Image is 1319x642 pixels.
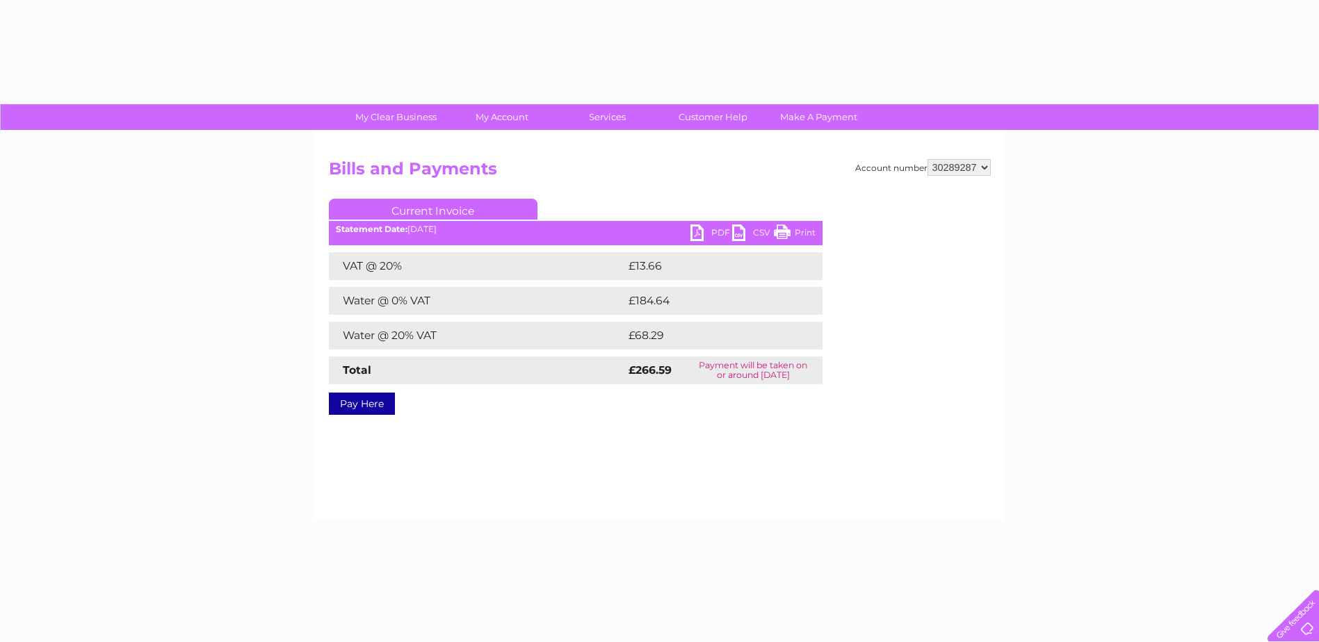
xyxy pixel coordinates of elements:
h2: Bills and Payments [329,159,991,186]
a: Make A Payment [761,104,876,130]
td: £68.29 [625,322,795,349]
td: Water @ 0% VAT [329,287,625,315]
a: Pay Here [329,393,395,415]
div: Account number [855,159,991,176]
td: £184.64 [625,287,798,315]
div: [DATE] [329,224,823,234]
a: PDF [690,224,732,245]
strong: £266.59 [629,363,672,377]
a: Print [774,224,816,245]
td: Water @ 20% VAT [329,322,625,349]
a: CSV [732,224,774,245]
a: My Account [444,104,559,130]
a: Services [550,104,665,130]
a: Customer Help [656,104,770,130]
a: Current Invoice [329,199,537,220]
a: My Clear Business [339,104,453,130]
td: VAT @ 20% [329,252,625,280]
b: Statement Date: [336,224,407,234]
td: £13.66 [625,252,793,280]
td: Payment will be taken on or around [DATE] [684,356,822,384]
strong: Total [343,363,371,377]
